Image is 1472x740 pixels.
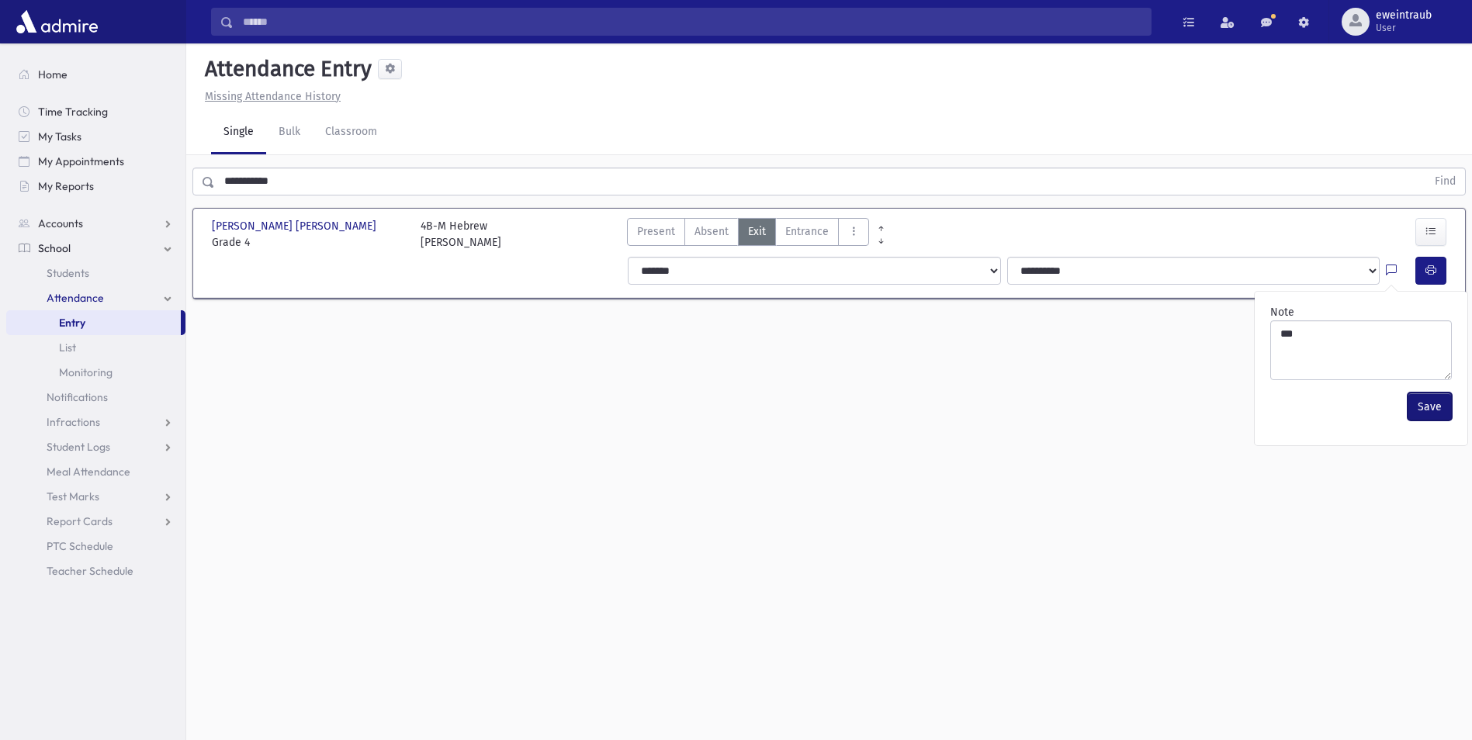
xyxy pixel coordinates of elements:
span: Attendance [47,291,104,305]
a: Meal Attendance [6,459,185,484]
a: Report Cards [6,509,185,534]
span: Home [38,67,68,81]
button: Find [1425,168,1465,195]
span: Student Logs [47,440,110,454]
a: Accounts [6,211,185,236]
a: Bulk [266,111,313,154]
span: Teacher Schedule [47,564,133,578]
span: Present [637,223,675,240]
span: [PERSON_NAME] [PERSON_NAME] [212,218,379,234]
a: PTC Schedule [6,534,185,558]
span: Accounts [38,216,83,230]
label: Note [1270,304,1294,320]
span: My Tasks [38,130,81,144]
a: My Reports [6,174,185,199]
a: Time Tracking [6,99,185,124]
span: Monitoring [59,365,113,379]
a: Teacher Schedule [6,558,185,583]
span: User [1376,22,1432,34]
a: Test Marks [6,484,185,509]
span: Students [47,266,89,280]
span: eweintraub [1376,9,1432,22]
a: Home [6,62,185,87]
a: My Tasks [6,124,185,149]
span: Entry [59,316,85,330]
span: Exit [748,223,766,240]
span: PTC Schedule [47,539,113,553]
u: Missing Attendance History [205,90,341,103]
a: Single [211,111,266,154]
input: Search [234,8,1151,36]
a: Students [6,261,185,285]
a: Monitoring [6,360,185,385]
a: Attendance [6,285,185,310]
span: List [59,341,76,354]
button: Save [1408,392,1452,420]
span: Time Tracking [38,105,108,119]
span: Test Marks [47,489,99,503]
span: Report Cards [47,514,113,528]
span: Meal Attendance [47,465,130,479]
div: 4B-M Hebrew [PERSON_NAME] [421,218,501,251]
div: AttTypes [627,218,869,251]
span: My Reports [38,179,94,193]
span: Infractions [47,415,100,429]
a: Classroom [313,111,390,154]
a: Entry [6,310,181,335]
img: AdmirePro [12,6,102,37]
a: School [6,236,185,261]
span: Notifications [47,390,108,404]
a: My Appointments [6,149,185,174]
a: Student Logs [6,434,185,459]
a: Missing Attendance History [199,90,341,103]
span: My Appointments [38,154,124,168]
a: Notifications [6,385,185,410]
h5: Attendance Entry [199,56,372,82]
span: Absent [694,223,729,240]
a: Infractions [6,410,185,434]
a: List [6,335,185,360]
span: Grade 4 [212,234,405,251]
span: Entrance [785,223,829,240]
span: School [38,241,71,255]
